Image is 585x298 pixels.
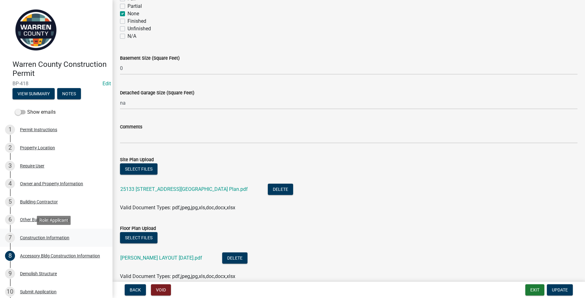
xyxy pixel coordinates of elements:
[20,236,69,240] div: Construction Information
[5,179,15,189] div: 4
[5,197,15,207] div: 5
[12,60,107,78] h4: Warren County Construction Permit
[125,284,146,296] button: Back
[20,254,100,258] div: Accessory Bldg Construction Information
[222,256,247,261] wm-modal-confirm: Delete Document
[12,81,100,87] span: BP-418
[20,181,83,186] div: Owner and Property Information
[5,161,15,171] div: 3
[151,284,171,296] button: Void
[552,287,568,292] span: Update
[120,273,235,279] span: Valid Document Types: pdf,jpeg,jpg,xls,doc,docx,xlsx
[20,200,58,204] div: Building Contractor
[5,233,15,243] div: 7
[20,217,70,222] div: Other Building Contractor
[20,127,57,132] div: Permit Instructions
[130,287,141,292] span: Back
[120,125,142,129] label: Comments
[127,25,151,32] label: Unfinished
[127,32,136,40] label: N/A
[15,108,56,116] label: Show emails
[120,232,157,243] button: Select files
[127,10,139,17] label: None
[20,164,44,168] div: Require User
[120,158,154,162] label: Site Plan Upload
[120,255,202,261] a: [PERSON_NAME] LAYOUT [DATE].pdf
[268,187,293,193] wm-modal-confirm: Delete Document
[57,92,81,97] wm-modal-confirm: Notes
[127,17,146,25] label: Finished
[268,184,293,195] button: Delete
[102,81,111,87] wm-modal-confirm: Edit Application Number
[127,2,142,10] label: Partial
[20,146,55,150] div: Property Location
[120,205,235,211] span: Valid Document Types: pdf,jpeg,jpg,xls,doc,docx,xlsx
[5,215,15,225] div: 6
[20,271,57,276] div: Demolish Structure
[120,163,157,175] button: Select files
[120,186,248,192] a: 25133 [STREET_ADDRESS][GEOGRAPHIC_DATA] Plan.pdf
[547,284,573,296] button: Update
[37,216,71,225] div: Role: Applicant
[5,287,15,297] div: 10
[12,88,55,99] button: View Summary
[5,251,15,261] div: 8
[120,56,180,61] label: Basement Size (Square Feet)
[5,125,15,135] div: 1
[525,284,544,296] button: Exit
[222,252,247,264] button: Delete
[57,88,81,99] button: Notes
[120,91,194,95] label: Detached Garage Size (Square Feet)
[102,81,111,87] a: Edit
[5,269,15,279] div: 9
[5,143,15,153] div: 2
[20,290,57,294] div: Submit Application
[120,226,156,231] label: Floor Plan Upload
[12,92,55,97] wm-modal-confirm: Summary
[12,7,59,53] img: Warren County, Iowa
